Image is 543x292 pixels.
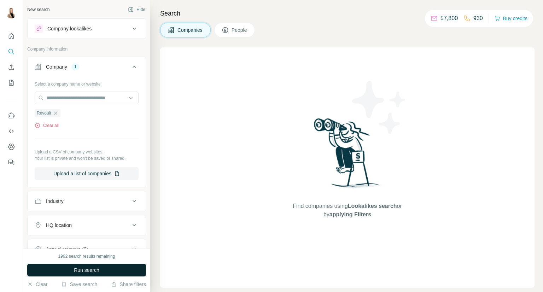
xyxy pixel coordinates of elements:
span: applying Filters [329,211,371,217]
span: Companies [177,27,203,34]
button: Use Surfe on LinkedIn [6,109,17,122]
div: Industry [46,198,64,205]
button: Use Surfe API [6,125,17,138]
img: Avatar [6,7,17,18]
button: Annual revenue ($) [28,241,146,258]
button: Save search [61,281,97,288]
button: Clear [27,281,47,288]
span: Run search [74,267,99,274]
span: Lookalikes search [348,203,397,209]
button: Company1 [28,58,146,78]
p: 57,800 [440,14,458,23]
button: Upload a list of companies [35,167,139,180]
button: Feedback [6,156,17,169]
button: Enrich CSV [6,61,17,74]
button: Dashboard [6,140,17,153]
button: Industry [28,193,146,210]
div: 1 [71,64,80,70]
div: New search [27,6,49,13]
div: HQ location [46,222,72,229]
div: Annual revenue ($) [46,246,88,253]
p: Company information [27,46,146,52]
div: Company [46,63,67,70]
h4: Search [160,8,535,18]
button: My lists [6,76,17,89]
span: People [232,27,248,34]
div: 1992 search results remaining [58,253,115,259]
div: Company lookalikes [47,25,92,32]
button: Company lookalikes [28,20,146,37]
button: Hide [123,4,150,15]
span: Revoult [37,110,51,116]
span: Find companies using or by [291,202,404,219]
p: Your list is private and won't be saved or shared. [35,155,139,162]
button: Share filters [111,281,146,288]
p: 930 [473,14,483,23]
button: Quick start [6,30,17,42]
button: Search [6,45,17,58]
button: HQ location [28,217,146,234]
div: Select a company name or website [35,78,139,87]
p: Upload a CSV of company websites. [35,149,139,155]
button: Clear all [35,122,59,129]
button: Buy credits [495,13,527,23]
img: Surfe Illustration - Woman searching with binoculars [311,116,384,195]
img: Surfe Illustration - Stars [348,76,411,139]
button: Run search [27,264,146,276]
